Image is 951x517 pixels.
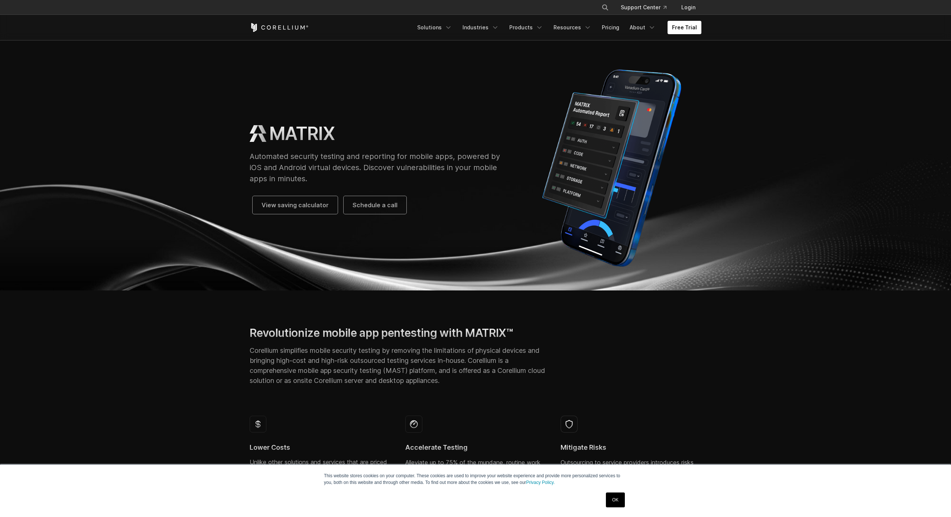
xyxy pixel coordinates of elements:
img: icon--money [250,416,266,433]
img: Corellium MATRIX automated report on iPhone showing app vulnerability test results across securit... [522,64,701,272]
h2: Revolutionize mobile app pentesting with MATRIX™ [250,326,546,340]
a: OK [606,492,625,507]
img: MATRIX Logo [250,125,266,142]
p: Unlike other solutions and services that are priced per-test or per-app, Corellium provides a cos... [250,458,390,484]
a: View saving calculator [253,196,338,214]
div: Navigation Menu [593,1,701,14]
a: Free Trial [668,21,701,34]
a: Products [505,21,548,34]
a: Schedule a call [344,196,406,214]
p: Corellium simplifies mobile security testing by removing the limitations of physical devices and ... [250,345,546,386]
p: Automated security testing and reporting for mobile apps, powered by iOS and Android virtual devi... [250,151,507,184]
p: Alleviate up to 75% of the mundane, routine work required of pentesters for every test run. Execu... [405,458,546,485]
h4: Accelerate Testing [405,443,546,452]
h4: Lower Costs [250,443,390,452]
img: icon--meter [405,416,422,433]
a: Support Center [615,1,672,14]
a: Privacy Policy. [526,480,555,485]
button: Search [598,1,612,14]
h1: MATRIX [269,123,335,145]
p: This website stores cookies on your computer. These cookies are used to improve your website expe... [324,472,627,486]
img: shield-02 (1) [561,416,578,433]
a: Industries [458,21,503,34]
a: Login [675,1,701,14]
div: Navigation Menu [413,21,701,34]
p: Outsourcing to service providers introduces risks for your mobile app IP and security policies, w... [561,458,701,485]
a: Corellium Home [250,23,309,32]
a: Pricing [597,21,624,34]
a: About [625,21,660,34]
a: Resources [549,21,596,34]
a: Solutions [413,21,457,34]
h4: Mitigate Risks [561,443,701,452]
span: View saving calculator [262,201,329,209]
span: Schedule a call [353,201,397,209]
